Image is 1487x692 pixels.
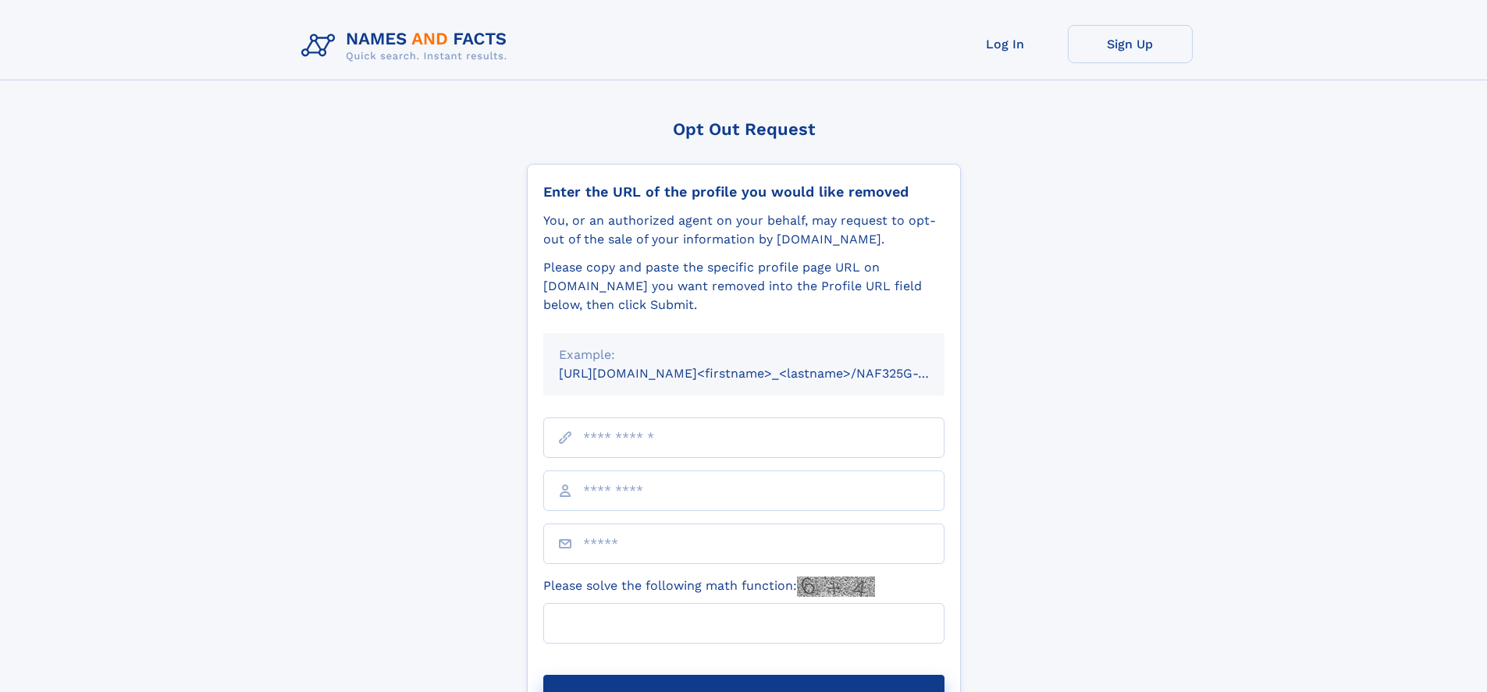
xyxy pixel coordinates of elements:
[295,25,520,67] img: Logo Names and Facts
[543,211,944,249] div: You, or an authorized agent on your behalf, may request to opt-out of the sale of your informatio...
[559,346,929,364] div: Example:
[559,366,974,381] small: [URL][DOMAIN_NAME]<firstname>_<lastname>/NAF325G-xxxxxxxx
[527,119,961,139] div: Opt Out Request
[943,25,1068,63] a: Log In
[543,577,875,597] label: Please solve the following math function:
[1068,25,1193,63] a: Sign Up
[543,258,944,314] div: Please copy and paste the specific profile page URL on [DOMAIN_NAME] you want removed into the Pr...
[543,183,944,201] div: Enter the URL of the profile you would like removed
